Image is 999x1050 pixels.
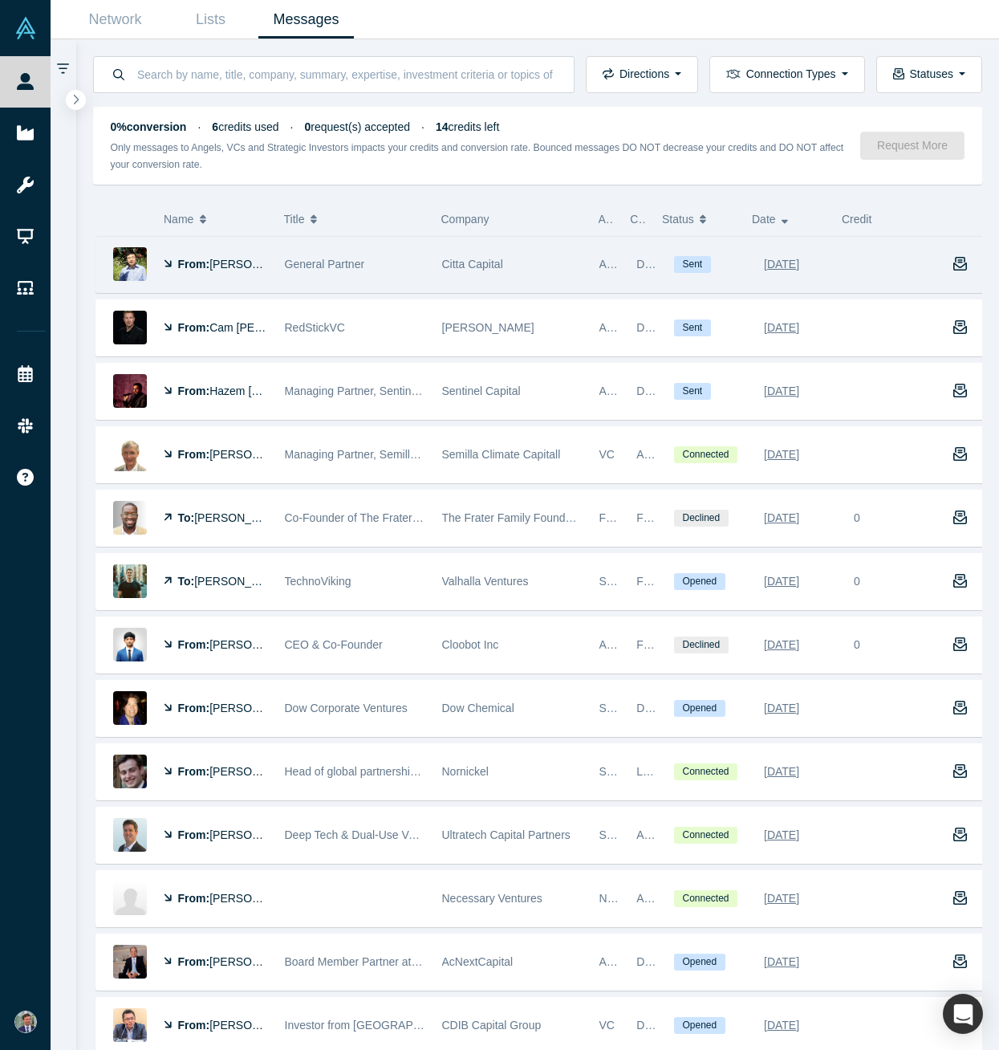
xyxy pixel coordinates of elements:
span: Strategic Investor [599,575,687,588]
span: [PERSON_NAME] [209,765,302,778]
span: Credit [842,213,871,226]
div: 0 [854,510,860,527]
span: RedStickVC [285,321,345,334]
img: Lucas Wang's Profile Image [113,1008,147,1042]
span: · [197,120,201,133]
img: Hazem Danny Nakib's Profile Image [113,374,147,408]
span: Opened [674,1017,725,1034]
div: [DATE] [764,377,799,405]
span: Date [752,202,776,236]
button: Status [662,202,735,236]
span: [PERSON_NAME] [209,258,302,271]
span: Valhalla Ventures [442,575,529,588]
div: 0 [854,573,860,590]
strong: From: [178,765,210,778]
strong: From: [177,955,209,968]
span: [PERSON_NAME] [209,828,302,841]
span: Demo Day: Connect [636,702,737,714]
img: Eldar Ishmametov's Profile Image [113,755,147,788]
strong: From: [178,448,210,461]
span: Board Member Partner at AcNext Capital [285,955,489,968]
span: Status [662,202,694,236]
a: Lists [163,1,258,39]
span: Dow Chemical [442,702,514,714]
img: Tejasvin Srinivasan's Profile Image [113,628,147,661]
span: Deep Tech & Dual-Use Venture Investor [285,828,484,841]
span: Investor from [GEOGRAPHIC_DATA] Tech world [285,1019,527,1032]
div: [DATE] [764,758,799,786]
span: Semilla Climate Capitall [442,448,561,461]
span: [PERSON_NAME] [194,575,286,588]
img: Alexei Beltyukov's Account [14,1011,37,1033]
img: Kathleen Jurman's Profile Image [113,691,147,725]
div: [DATE] [764,250,799,279]
span: Network [599,892,640,905]
span: Dow Corporate Ventures [285,702,408,714]
span: Co-Founder of The Frater Family Foundation [285,511,508,524]
span: [PERSON_NAME] [194,511,286,524]
img: Matthew King's Profile Image [113,564,147,598]
span: credits left [436,120,499,133]
strong: From: [178,321,210,334]
button: Directions [586,56,698,93]
img: Roger Ingold's Profile Image [113,945,147,979]
div: 0 [854,637,860,653]
span: Connected [674,890,737,907]
span: Opened [674,573,725,590]
span: Angel, VC [599,385,650,397]
strong: From: [178,702,210,714]
span: Citta Capital [442,258,503,271]
strong: From: [178,258,210,271]
span: Declined [674,637,729,653]
span: Alchemist [599,638,648,651]
span: [PERSON_NAME] [442,321,534,334]
span: Sent [674,256,711,273]
div: [DATE] [764,885,799,913]
img: Alchemist Vault Logo [14,17,37,39]
strong: From: [178,892,210,905]
span: The Frater Family Foundation [442,511,590,524]
span: Alchemist Role [599,213,673,226]
span: [PERSON_NAME] [209,1019,302,1032]
span: Strategic Investor, VC, Service Provider, Channel Partner [599,828,884,841]
span: [PERSON_NAME] [209,448,302,461]
div: [DATE] [764,694,799,722]
img: Bob Bridge's Profile Image [113,437,147,471]
span: [PERSON_NAME] [209,638,302,651]
button: Name [164,202,267,236]
strong: From: [178,385,210,397]
span: Cloobot Inc [442,638,499,651]
div: [DATE] [764,821,799,849]
span: Founder Reachout [636,511,729,524]
strong: From: [178,638,210,651]
div: [DATE] [764,504,799,532]
span: Ultratech Capital Partners [442,828,571,841]
span: Managing Partner, Sentinel Capital Group [285,385,493,397]
span: Title [284,202,305,236]
span: Strategic Investor, Acquirer, Corporate Innovator [599,765,839,778]
span: credits used [212,120,278,133]
span: CEO & Co-Founder [285,638,383,651]
span: Connected [674,446,737,463]
img: Jim Mao's Profile Image [113,247,147,281]
span: Alchemist Website: Connect [636,448,777,461]
div: [DATE] [764,631,799,659]
span: Head of global partnerships unit [285,765,444,778]
span: Faculty, VC [599,511,656,524]
span: Opened [674,954,725,971]
span: VC [599,448,615,461]
span: Alchemist Website: Connect [636,828,777,841]
span: [PERSON_NAME] [209,955,302,968]
button: Statuses [876,56,982,93]
div: [DATE] [764,441,799,469]
span: Demo Day: Connect [636,385,737,397]
span: request(s) accepted [305,120,411,133]
span: Opened [674,700,725,717]
span: Demo Day: Connect [636,258,737,271]
strong: 14 [436,120,449,133]
div: [DATE] [764,1011,799,1040]
div: [DATE] [764,948,799,976]
span: Connected [674,763,737,780]
span: Alchemist Website: Connect [636,892,777,905]
input: Search by name, title, company, summary, expertise, investment criteria or topics of focus [136,55,557,93]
